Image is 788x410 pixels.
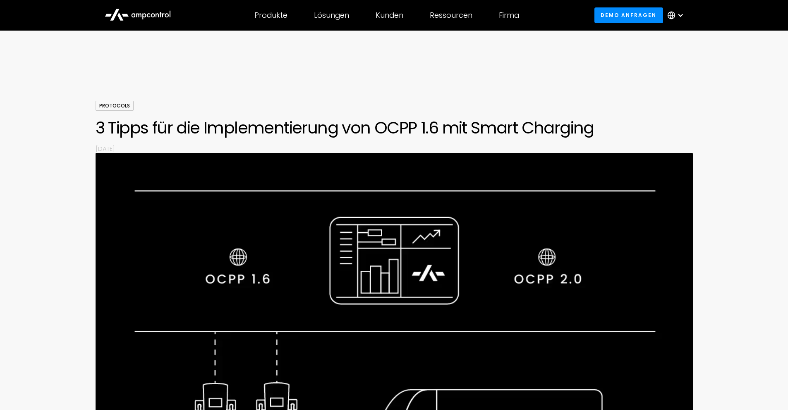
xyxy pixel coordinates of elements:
div: Produkte [254,11,287,20]
div: Ressourcen [430,11,472,20]
div: Protocols [96,101,134,111]
div: Kunden [376,11,403,20]
div: Lösungen [314,11,349,20]
a: Demo anfragen [594,7,663,23]
p: [DATE] [96,144,693,153]
div: Firma [499,11,519,20]
h1: 3 Tipps für die Implementierung von OCPP 1.6 mit Smart Charging [96,118,693,138]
